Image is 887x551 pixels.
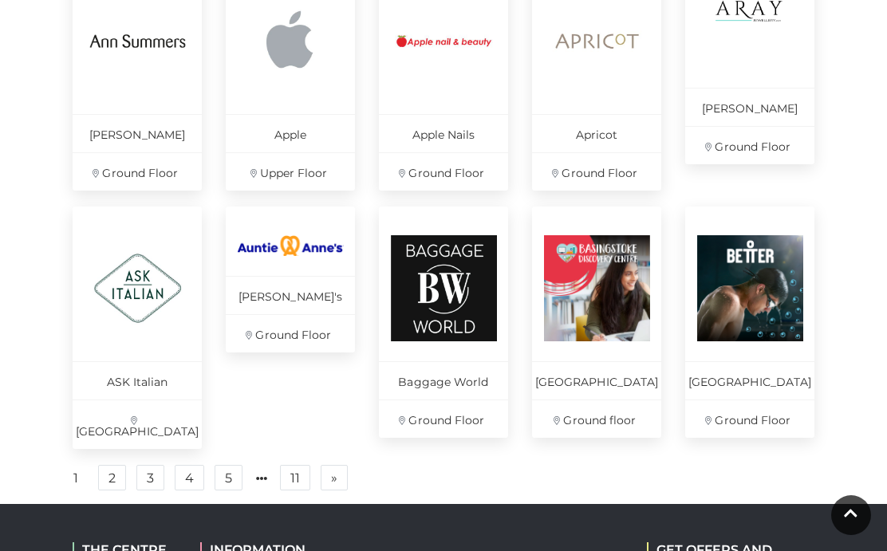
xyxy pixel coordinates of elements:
p: Ground Floor [532,152,661,191]
a: [GEOGRAPHIC_DATA] Ground floor [532,207,661,438]
p: Ground Floor [685,399,814,438]
a: ASK Italian [GEOGRAPHIC_DATA] [73,207,202,449]
p: Ground Floor [73,152,202,191]
p: Apricot [532,114,661,152]
span: » [331,472,337,483]
p: [GEOGRAPHIC_DATA] [532,361,661,399]
p: Ground Floor [379,152,508,191]
a: Next [321,465,348,490]
a: 4 [175,465,204,490]
p: Upper Floor [226,152,355,191]
a: 11 [280,465,310,490]
p: [PERSON_NAME] [73,114,202,152]
p: Ground floor [532,399,661,438]
a: 2 [98,465,126,490]
p: Apple [226,114,355,152]
p: Ground Floor [685,126,814,164]
a: Baggage World Ground Floor [379,207,508,438]
a: 3 [136,465,164,490]
p: [PERSON_NAME] [685,88,814,126]
p: Apple Nails [379,114,508,152]
p: Ground Floor [226,314,355,352]
p: ASK Italian [73,361,202,399]
a: [PERSON_NAME]'s Ground Floor [226,207,355,352]
p: Baggage World [379,361,508,399]
p: [GEOGRAPHIC_DATA] [73,399,202,449]
a: [GEOGRAPHIC_DATA] Ground Floor [685,207,814,438]
p: [PERSON_NAME]'s [226,276,355,314]
a: 5 [215,465,242,490]
p: [GEOGRAPHIC_DATA] [685,361,814,399]
a: 1 [64,466,88,491]
p: Ground Floor [379,399,508,438]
